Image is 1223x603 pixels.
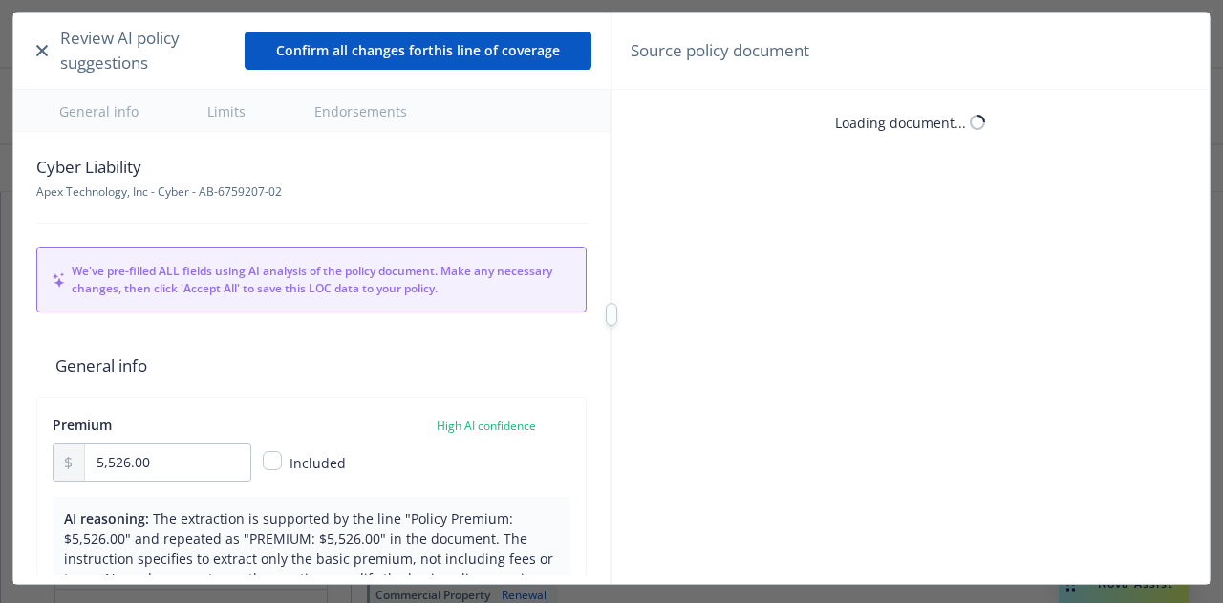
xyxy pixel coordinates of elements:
span: Premium [53,416,112,434]
span: General info [36,335,587,397]
span: Review AI policy suggestions [60,26,245,76]
span: Cyber Liability [36,155,282,180]
span: High AI confidence [437,418,536,434]
div: Loading document... [835,113,966,133]
span: Source policy document [631,38,809,63]
input: 0.00 [85,444,250,481]
span: We've pre-filled ALL fields using AI analysis of the policy document. Make any necessary changes,... [72,263,570,295]
span: AI reasoning: [64,509,149,528]
span: Apex Technology, Inc - Cyber - AB-6759207-02 [36,183,282,200]
button: Limits [184,90,268,131]
button: Endorsements [291,90,430,131]
button: Confirm all changes forthis line of coverage [245,32,591,70]
span: Included [290,454,346,472]
button: General info [36,90,161,131]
